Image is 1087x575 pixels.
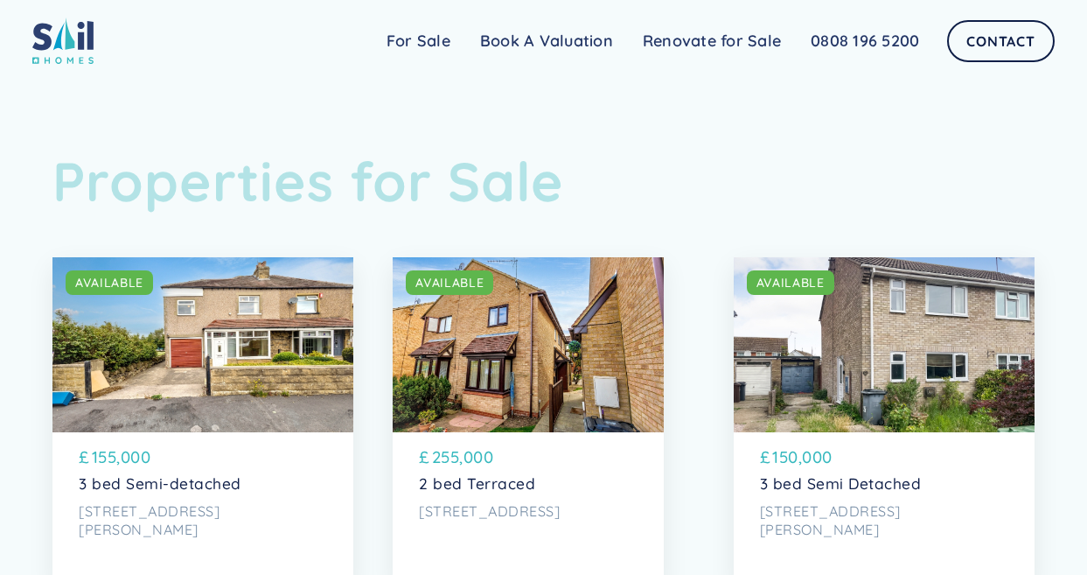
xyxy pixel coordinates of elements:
p: 3 bed Semi Detached [760,475,1008,494]
div: AVAILABLE [75,274,143,291]
p: 3 bed Semi-detached [79,475,327,494]
a: For Sale [372,24,465,59]
p: 155,000 [92,445,151,470]
div: AVAILABLE [415,274,484,291]
h1: Properties for Sale [52,149,1035,214]
p: [STREET_ADDRESS][PERSON_NAME] [79,502,327,539]
p: £ [79,445,90,470]
p: £ [419,445,430,470]
div: AVAILABLE [756,274,825,291]
p: 255,000 [432,445,494,470]
a: Contact [947,20,1054,62]
a: 0808 196 5200 [796,24,934,59]
p: £ [760,445,771,470]
p: [STREET_ADDRESS][PERSON_NAME] [760,502,1008,539]
a: Renovate for Sale [628,24,796,59]
a: Book A Valuation [465,24,628,59]
p: 150,000 [772,445,833,470]
p: [STREET_ADDRESS] [419,502,638,521]
p: 2 bed Terraced [419,475,638,494]
img: sail home logo colored [32,18,94,64]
